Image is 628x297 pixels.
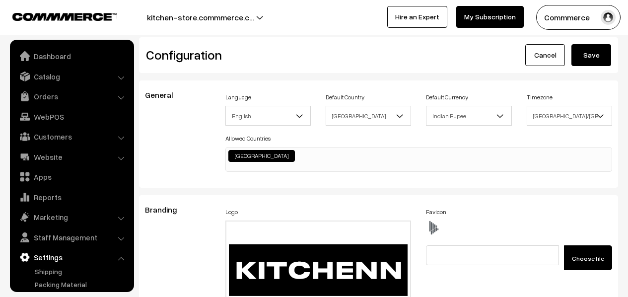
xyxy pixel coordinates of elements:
a: Marketing [12,208,131,226]
span: India [326,107,411,125]
a: Dashboard [12,47,131,65]
span: English [226,107,310,125]
a: Website [12,148,131,166]
label: Logo [225,208,238,217]
a: WebPOS [12,108,131,126]
span: English [225,106,311,126]
span: Indian Rupee [426,107,511,125]
h2: Configuration [146,47,371,63]
a: Customers [12,128,131,146]
label: Favicon [426,208,446,217]
img: COMMMERCE [12,13,117,20]
button: kitchen-store.commmerce.c… [112,5,289,30]
a: Apps [12,168,131,186]
span: Branding [145,205,189,215]
span: Asia/Kolkata [527,106,612,126]
img: user [601,10,616,25]
label: Default Country [326,93,364,102]
a: Catalog [12,68,131,85]
label: Default Currency [426,93,468,102]
a: My Subscription [456,6,524,28]
a: COMMMERCE [12,10,99,22]
a: Shipping [32,266,131,277]
a: Packing Material [32,279,131,290]
a: Settings [12,248,131,266]
button: Save [571,44,611,66]
li: India [228,150,295,162]
a: Cancel [525,44,565,66]
label: Allowed Countries [225,134,271,143]
a: Hire an Expert [387,6,447,28]
span: India [326,106,411,126]
label: Language [225,93,251,102]
a: Reports [12,188,131,206]
span: Asia/Kolkata [527,107,612,125]
button: Commmerce [536,5,621,30]
span: General [145,90,185,100]
a: Staff Management [12,228,131,246]
span: Choose file [572,255,604,262]
a: Orders [12,87,131,105]
img: favicon.ico [426,221,441,235]
span: Indian Rupee [426,106,511,126]
label: Timezone [527,93,553,102]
